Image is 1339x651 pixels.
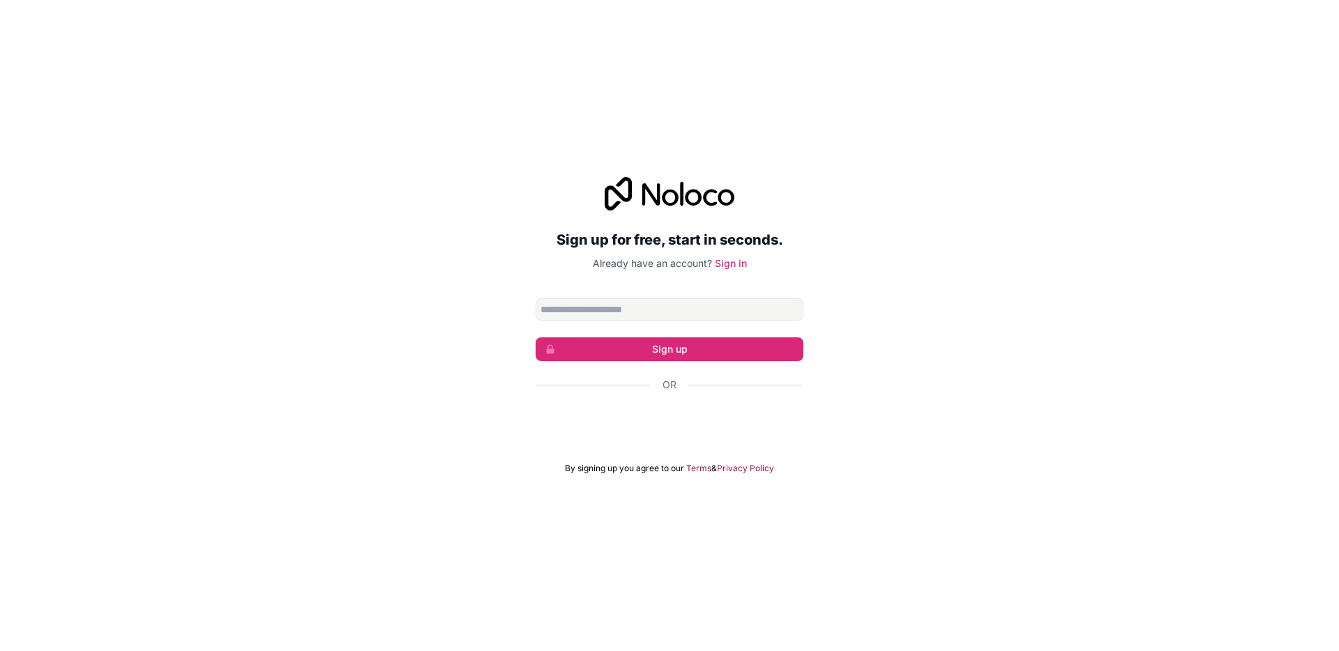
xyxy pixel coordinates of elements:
[686,463,711,474] a: Terms
[593,257,712,269] span: Already have an account?
[536,337,803,361] button: Sign up
[536,298,803,321] input: Email address
[715,257,747,269] a: Sign in
[565,463,684,474] span: By signing up you agree to our
[717,463,774,474] a: Privacy Policy
[536,227,803,252] h2: Sign up for free, start in seconds.
[711,463,717,474] span: &
[663,378,676,392] span: Or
